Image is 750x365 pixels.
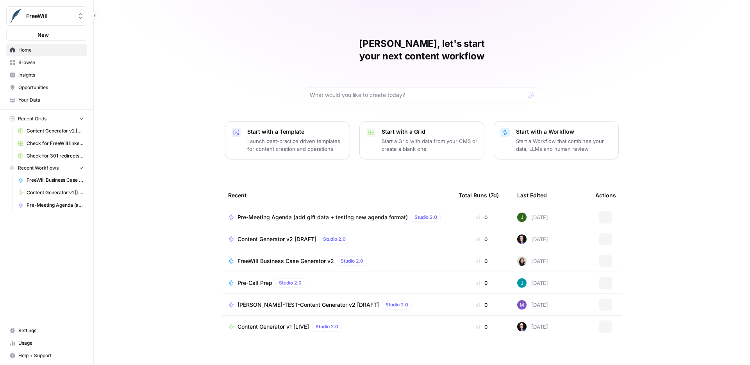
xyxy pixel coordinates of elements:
[6,69,87,81] a: Insights
[382,128,478,136] p: Start with a Grid
[6,81,87,94] a: Opportunities
[228,300,446,310] a: [PERSON_NAME]-TEST-Content Generator v2 [DRAFT]Studio 2.0
[14,174,87,186] a: FreeWill Business Case Generator v2
[27,177,84,184] span: FreeWill Business Case Generator v2
[6,29,87,41] button: New
[6,94,87,106] a: Your Data
[517,322,548,331] div: [DATE]
[18,84,84,91] span: Opportunities
[414,214,437,221] span: Studio 2.0
[517,300,527,310] img: y1ssfepxfr4rns0l6qdortaoetj7
[27,152,84,159] span: Check for 301 redirects on page Grid
[14,125,87,137] a: Content Generator v2 [DRAFT] Test All Product Combos
[18,72,84,79] span: Insights
[6,162,87,174] button: Recent Workflows
[237,323,309,331] span: Content Generator v1 [LIVE]
[382,137,478,153] p: Start a Grid with data from your CMS or create a blank one
[228,322,446,331] a: Content Generator v1 [LIVE]Studio 2.0
[37,31,49,39] span: New
[516,137,612,153] p: Start a Workflow that combines your data, LLMs and human review
[323,236,346,243] span: Studio 2.0
[228,278,446,288] a: Pre-Call PrepStudio 2.0
[517,184,547,206] div: Last Edited
[6,56,87,69] a: Browse
[517,278,527,288] img: 2egrzqrp2x1rdjyp2p15e2uqht7w
[386,301,408,308] span: Studio 2.0
[14,150,87,162] a: Check for 301 redirects on page Grid
[237,213,408,221] span: Pre-Meeting Agenda (add gift data + testing new agenda format)
[14,137,87,150] a: Check for FreeWill links on partner's external website
[310,91,525,99] input: What would you like to create today?
[18,352,84,359] span: Help + Support
[27,127,84,134] span: Content Generator v2 [DRAFT] Test All Product Combos
[18,59,84,66] span: Browse
[517,256,548,266] div: [DATE]
[237,235,316,243] span: Content Generator v2 [DRAFT]
[18,327,84,334] span: Settings
[517,234,548,244] div: [DATE]
[247,128,343,136] p: Start with a Template
[9,9,23,23] img: FreeWill Logo
[237,279,272,287] span: Pre-Call Prep
[459,184,499,206] div: Total Runs (7d)
[459,257,505,265] div: 0
[247,137,343,153] p: Launch best-practice driven templates for content creation and operations
[517,278,548,288] div: [DATE]
[459,323,505,331] div: 0
[341,258,363,265] span: Studio 2.0
[237,301,379,309] span: [PERSON_NAME]-TEST-Content Generator v2 [DRAFT]
[517,256,527,266] img: t5ef5oef8zpw1w4g2xghobes91mw
[316,323,338,330] span: Studio 2.0
[228,256,446,266] a: FreeWill Business Case Generator v2Studio 2.0
[359,121,484,159] button: Start with a GridStart a Grid with data from your CMS or create a blank one
[279,279,302,286] span: Studio 2.0
[228,234,446,244] a: Content Generator v2 [DRAFT]Studio 2.0
[27,189,84,196] span: Content Generator v1 [LIVE]
[517,213,548,222] div: [DATE]
[18,165,59,172] span: Recent Workflows
[6,349,87,362] button: Help + Support
[27,202,84,209] span: Pre-Meeting Agenda (add gift data + testing new agenda format)
[228,184,446,206] div: Recent
[459,213,505,221] div: 0
[14,186,87,199] a: Content Generator v1 [LIVE]
[228,213,446,222] a: Pre-Meeting Agenda (add gift data + testing new agenda format)Studio 2.0
[225,121,350,159] button: Start with a TemplateLaunch best-practice driven templates for content creation and operations
[517,234,527,244] img: qbv1ulvrwtta9e8z8l6qv22o0bxd
[459,279,505,287] div: 0
[18,115,46,122] span: Recent Grids
[26,12,73,20] span: FreeWill
[494,121,619,159] button: Start with a WorkflowStart a Workflow that combines your data, LLMs and human review
[595,184,616,206] div: Actions
[18,97,84,104] span: Your Data
[18,47,84,54] span: Home
[6,324,87,337] a: Settings
[237,257,334,265] span: FreeWill Business Case Generator v2
[517,300,548,310] div: [DATE]
[459,301,505,309] div: 0
[6,113,87,125] button: Recent Grids
[18,340,84,347] span: Usage
[6,44,87,56] a: Home
[517,322,527,331] img: qbv1ulvrwtta9e8z8l6qv22o0bxd
[305,38,539,63] h1: [PERSON_NAME], let's start your next content workflow
[14,199,87,211] a: Pre-Meeting Agenda (add gift data + testing new agenda format)
[516,128,612,136] p: Start with a Workflow
[6,337,87,349] a: Usage
[27,140,84,147] span: Check for FreeWill links on partner's external website
[517,213,527,222] img: 5v0yozua856dyxnw4lpcp45mgmzh
[459,235,505,243] div: 0
[6,6,87,26] button: Workspace: FreeWill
